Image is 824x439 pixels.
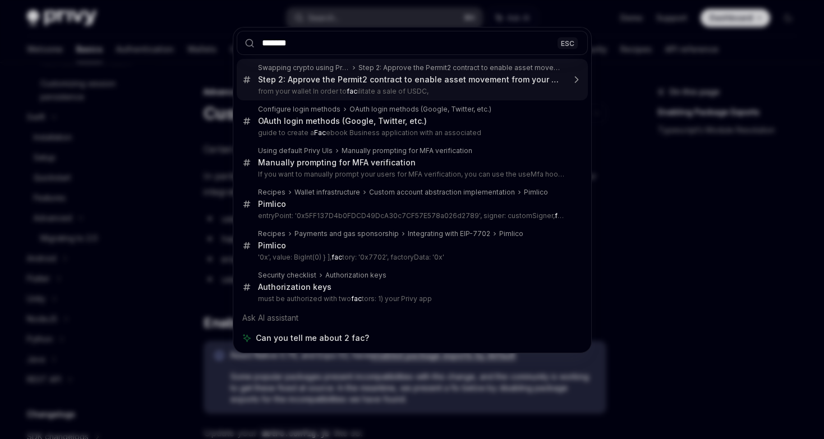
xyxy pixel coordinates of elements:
div: Step 2: Approve the Permit2 contract to enable asset movement from your wallet [358,63,564,72]
div: Payments and gas sponsorship [294,229,399,238]
div: OAuth login methods (Google, Twitter, etc.) [349,105,491,114]
div: Recipes [258,188,286,197]
p: If you want to manually prompt your users for MFA verification, you can use the useMfa hook. The use [258,170,564,179]
div: Authorization keys [258,282,332,292]
p: must be authorized with two tors: 1) your Privy app [258,294,564,303]
div: Manually prompting for MFA verification [342,146,472,155]
div: Configure login methods [258,105,340,114]
div: Custom account abstraction implementation [369,188,515,197]
div: Wallet infrastructure [294,188,360,197]
div: Integrating with EIP-7702 [408,229,490,238]
div: OAuth login methods (Google, Twitter, etc.) [258,116,427,126]
b: fac [555,211,565,220]
div: Pimlico [258,241,286,251]
b: fac [351,294,362,303]
div: Using default Privy UIs [258,146,333,155]
b: Fac [314,128,326,137]
div: Security checklist [258,271,316,280]
b: fac [332,253,342,261]
p: guide to create a ebook Business application with an associated [258,128,564,137]
div: Manually prompting for MFA verification [258,158,416,168]
div: Pimlico [258,199,286,209]
b: fac [347,87,357,95]
div: Pimlico [499,229,523,238]
p: entryPoint: '0x5FF137D4b0FDCD49DcA30c7CF57E578a026d2789', signer: customSigner, [258,211,564,220]
div: Step 2: Approve the Permit2 contract to enable asset movement from your wallet [258,75,564,85]
div: Ask AI assistant [237,308,588,328]
div: ESC [558,37,578,49]
p: from your wallet In order to ilitate a sale of USDC, [258,87,564,96]
div: Pimlico [524,188,548,197]
div: Swapping crypto using Privy and 0x [258,63,349,72]
p: '0x', value: BigInt(0) } ], tory: '0x7702', factoryData: '0x' [258,253,564,262]
span: Can you tell me about 2 fac? [256,332,369,344]
div: Recipes [258,229,286,238]
div: Authorization keys [325,271,386,280]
